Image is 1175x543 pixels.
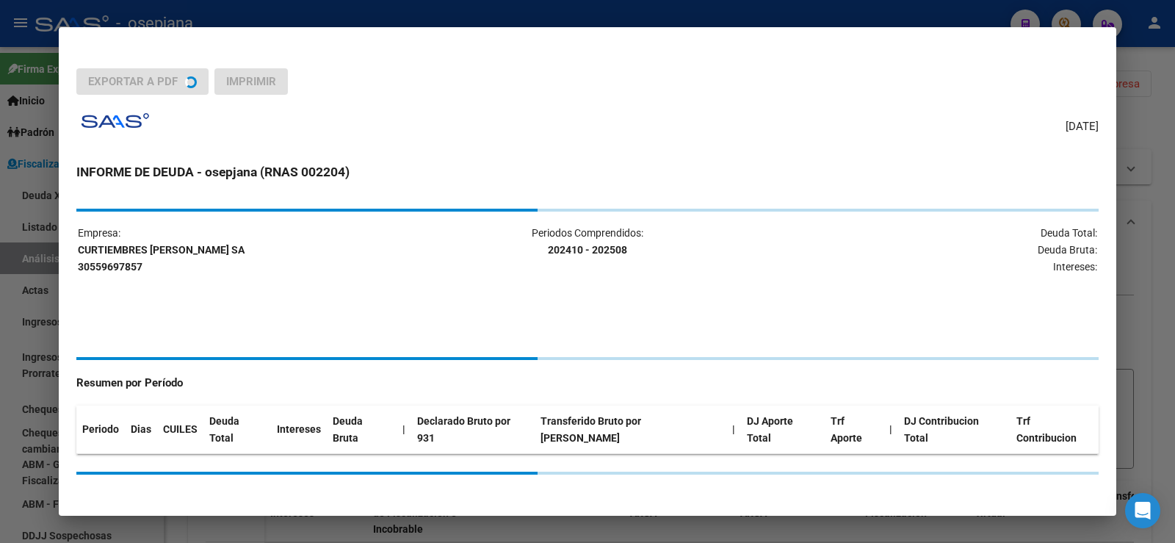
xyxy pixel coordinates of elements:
[88,75,178,88] span: Exportar a PDF
[898,406,1010,454] th: DJ Contribucion Total
[76,406,125,454] th: Periodo
[535,406,726,454] th: Transferido Bruto por [PERSON_NAME]
[1066,118,1099,135] span: [DATE]
[741,406,825,454] th: DJ Aporte Total
[157,406,203,454] th: CUILES
[76,162,1099,181] h3: INFORME DE DEUDA - osepjana (RNAS 002204)
[411,406,535,454] th: Declarado Bruto por 931
[226,75,276,88] span: Imprimir
[214,68,288,95] button: Imprimir
[397,406,411,454] th: |
[825,406,884,454] th: Trf Aporte
[271,406,327,454] th: Intereses
[78,225,416,275] p: Empresa:
[125,406,157,454] th: Dias
[548,244,627,256] strong: 202410 - 202508
[883,406,898,454] th: |
[418,225,756,259] p: Periodos Comprendidos:
[203,406,271,454] th: Deuda Total
[76,375,1099,392] h4: Resumen por Período
[327,406,396,454] th: Deuda Bruta
[759,225,1097,275] p: Deuda Total: Deuda Bruta: Intereses:
[726,406,741,454] th: |
[1010,406,1099,454] th: Trf Contribucion
[78,244,245,273] strong: CURTIEMBRES [PERSON_NAME] SA 30559697857
[76,68,209,95] button: Exportar a PDF
[1125,493,1160,528] div: Open Intercom Messenger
